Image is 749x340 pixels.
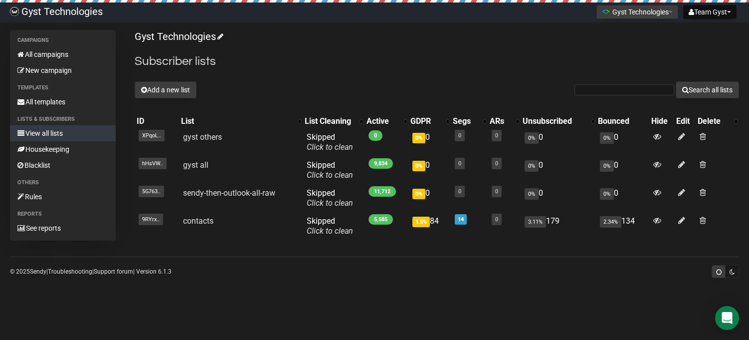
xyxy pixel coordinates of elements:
[412,133,425,143] span: 0%
[596,156,649,184] td: 0
[365,114,408,128] th: Active: No sort applied, activate to apply an ascending sort
[412,217,430,227] span: 1.5%
[10,177,116,189] li: Others
[183,188,275,198] a: sendy-then-outlook-all-raw
[600,188,614,200] span: 0%
[10,7,19,16] img: 4bbcbfc452d929a90651847d6746e700
[495,160,498,167] a: 0
[408,212,451,240] td: 84
[602,7,610,15] img: 1.png
[525,132,539,144] span: 0%
[410,116,441,126] div: GDPR
[10,82,116,94] li: Templates
[135,52,739,70] h2: Subscriber lists
[453,116,478,126] div: Segs
[10,157,116,173] a: Blacklist
[698,116,729,126] div: Delete
[596,114,649,128] th: Bounced: No sort applied, sorting is disabled
[596,128,649,156] td: 0
[183,160,208,170] a: gyst all
[408,184,451,212] td: 0
[367,116,398,126] div: Active
[521,184,596,212] td: 0
[676,81,739,98] button: Search all lists
[303,114,365,128] th: List Cleaning: No sort applied, activate to apply an ascending sort
[521,114,596,128] th: Unsubscribed: No sort applied, activate to apply an ascending sort
[135,81,196,98] button: Add a new list
[676,116,694,126] div: Edit
[139,186,164,197] span: 5G763..
[307,198,353,208] a: Click to clean
[696,114,739,128] th: Delete: No sort applied, activate to apply an ascending sort
[135,30,222,42] a: Gyst Technologies
[10,94,116,110] a: All templates
[10,46,116,62] a: All campaigns
[408,114,451,128] th: GDPR: No sort applied, activate to apply an ascending sort
[307,226,353,236] a: Click to clean
[674,114,696,128] th: Edit: No sort applied, sorting is disabled
[10,189,116,205] a: Rules
[94,268,133,275] a: Support forum
[307,216,353,236] span: Skipped
[307,142,353,152] a: Click to clean
[596,212,649,240] td: 134
[458,216,464,223] a: 14
[408,128,451,156] td: 0
[30,268,46,275] a: Sendy
[488,114,520,128] th: ARs: No sort applied, activate to apply an ascending sort
[596,184,649,212] td: 0
[525,160,539,172] span: 0%
[600,160,614,172] span: 0%
[412,161,425,171] span: 0%
[179,114,303,128] th: List: No sort applied, activate to apply an ascending sort
[369,186,396,197] span: 11,712
[48,268,92,275] a: Troubleshooting
[10,62,116,78] a: New campaign
[598,116,647,126] div: Bounced
[521,212,596,240] td: 179
[523,116,586,126] div: Unsubscribed
[525,216,546,228] span: 3.11%
[10,113,116,125] li: Lists & subscribers
[10,34,116,46] li: Campaigns
[412,189,425,199] span: 0%
[139,130,165,141] span: XPqoL..
[715,306,739,330] div: Open Intercom Messenger
[458,132,461,139] a: 0
[181,116,293,126] div: List
[183,216,213,226] a: contacts
[307,160,353,180] span: Skipped
[137,116,177,126] div: ID
[305,116,355,126] div: List Cleaning
[451,114,488,128] th: Segs: No sort applied, activate to apply an ascending sort
[10,220,116,236] a: See reports
[307,170,353,180] a: Click to clean
[490,116,510,126] div: ARs
[495,188,498,195] a: 0
[600,216,621,228] span: 2.34%
[683,5,737,19] button: Team Gyst
[10,141,116,157] a: Housekeeping
[651,116,673,126] div: Hide
[307,132,353,152] span: Skipped
[369,130,382,141] span: 0
[521,156,596,184] td: 0
[596,5,678,19] button: Gyst Technologies
[458,188,461,195] a: 0
[408,156,451,184] td: 0
[10,208,116,220] li: Reports
[525,188,539,200] span: 0%
[139,158,167,169] span: hHsVW..
[495,216,498,223] a: 0
[139,214,163,225] span: 9RYrx..
[369,158,393,169] span: 9,834
[183,132,222,142] a: gyst others
[369,214,393,225] span: 5,585
[135,114,179,128] th: ID: No sort applied, sorting is disabled
[458,160,461,167] a: 0
[10,266,172,277] p: © 2025 | | | Version 6.1.3
[495,132,498,139] a: 0
[600,132,614,144] span: 0%
[307,188,353,208] span: Skipped
[649,114,675,128] th: Hide: No sort applied, sorting is disabled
